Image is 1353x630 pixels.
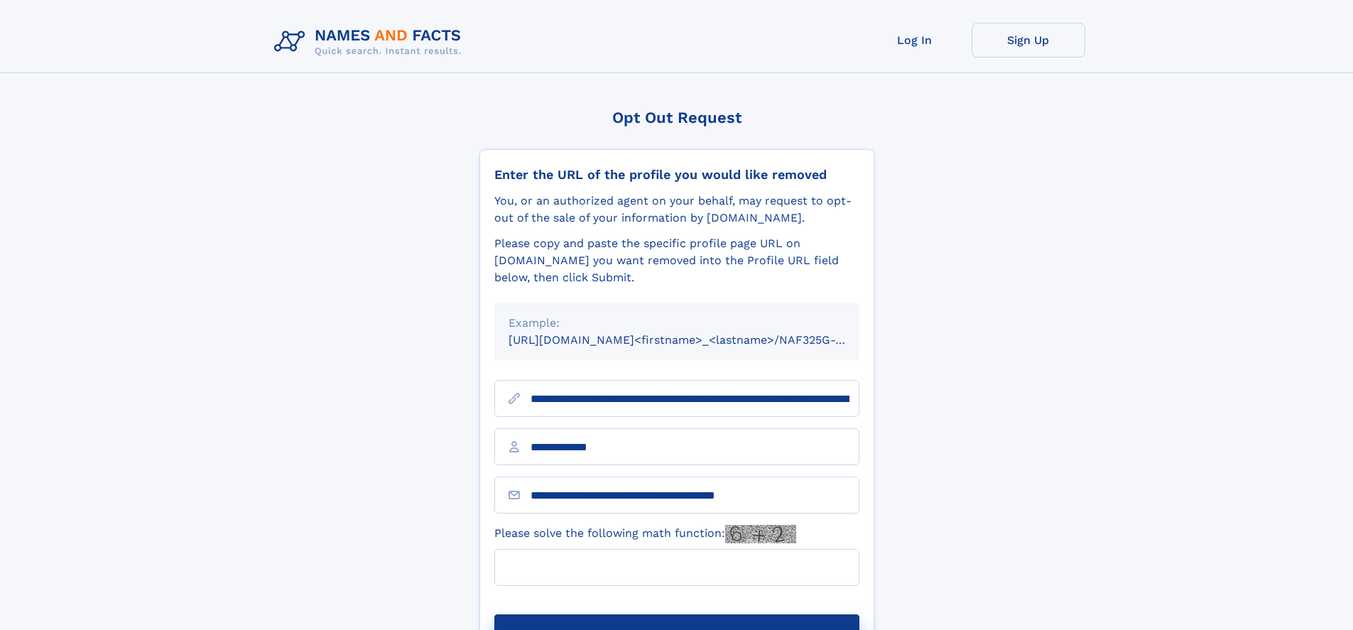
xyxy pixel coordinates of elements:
[268,23,473,61] img: Logo Names and Facts
[509,315,845,332] div: Example:
[494,167,859,183] div: Enter the URL of the profile you would like removed
[509,333,886,347] small: [URL][DOMAIN_NAME]<firstname>_<lastname>/NAF325G-xxxxxxxx
[494,235,859,286] div: Please copy and paste the specific profile page URL on [DOMAIN_NAME] you want removed into the Pr...
[858,23,972,58] a: Log In
[972,23,1085,58] a: Sign Up
[479,109,874,126] div: Opt Out Request
[494,525,796,543] label: Please solve the following math function:
[494,192,859,227] div: You, or an authorized agent on your behalf, may request to opt-out of the sale of your informatio...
